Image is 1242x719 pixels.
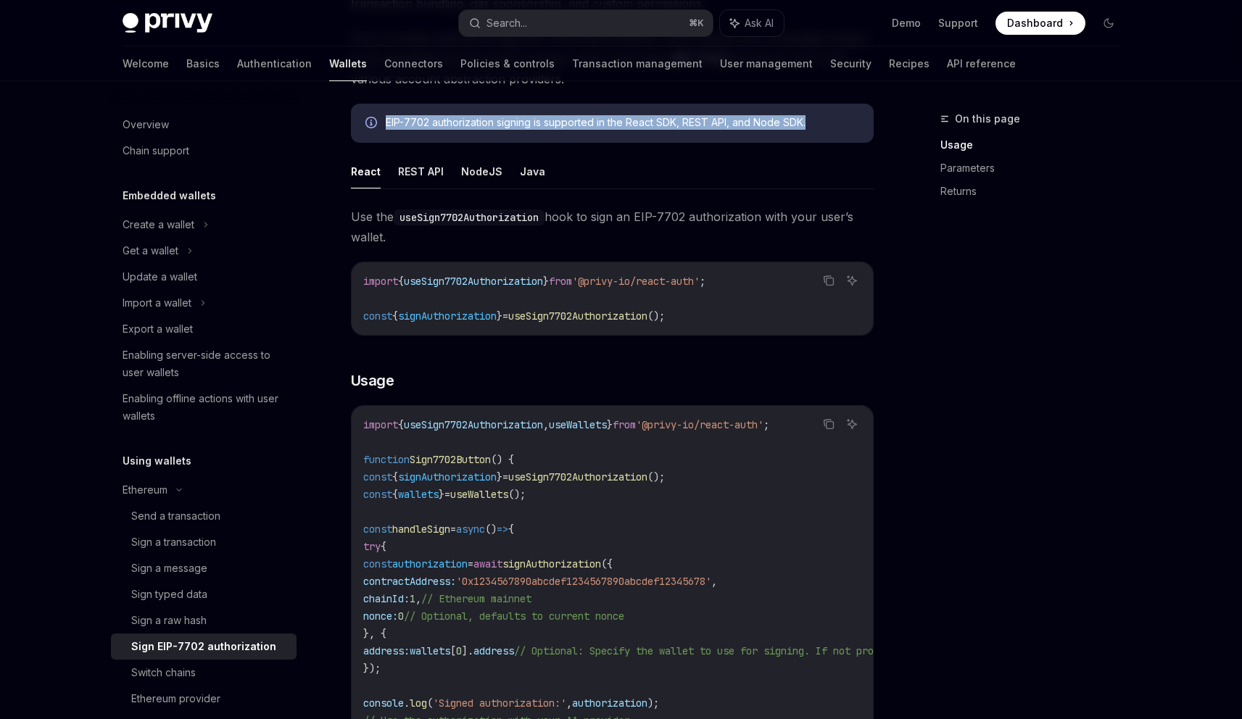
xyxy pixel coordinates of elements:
div: Create a wallet [123,216,194,233]
span: . [404,697,410,710]
svg: Info [365,117,380,131]
div: Search... [487,14,527,32]
span: { [392,309,398,323]
span: = [444,488,450,501]
span: from [549,275,572,288]
a: API reference [947,46,1016,81]
div: Overview [123,116,169,133]
div: Sign typed data [131,586,207,603]
span: , [566,697,572,710]
div: Sign a raw hash [131,612,207,629]
div: Get a wallet [123,242,178,259]
span: } [543,275,549,288]
span: contractAddress: [363,575,456,588]
div: Send a transaction [131,507,220,525]
span: const [363,470,392,483]
span: () { [491,453,514,466]
span: (); [647,470,665,483]
span: { [392,470,398,483]
span: }, { [363,627,386,640]
span: // Optional: Specify the wallet to use for signing. If not provided, the first wallet will be used. [514,644,1088,657]
span: 0 [456,644,462,657]
span: ⌘ K [689,17,704,29]
span: address: [363,644,410,657]
h5: Using wallets [123,452,191,470]
span: chainId: [363,592,410,605]
span: wallets [398,488,439,501]
span: useSign7702Authorization [508,470,647,483]
span: , [543,418,549,431]
span: signAuthorization [398,309,497,323]
span: } [497,470,502,483]
div: Enabling server-side access to user wallets [123,346,288,381]
span: address [473,644,514,657]
span: ]. [462,644,473,657]
a: Update a wallet [111,264,297,290]
span: console [363,697,404,710]
span: On this page [955,110,1020,128]
span: 1 [410,592,415,605]
span: { [381,540,386,553]
span: useSign7702Authorization [404,275,543,288]
button: Ask AI [843,415,861,433]
span: const [363,523,392,536]
span: () [485,523,497,536]
span: useWallets [549,418,607,431]
span: 'Signed authorization:' [433,697,566,710]
span: } [439,488,444,501]
a: Enabling server-side access to user wallets [111,342,297,386]
button: Ask AI [843,271,861,290]
span: authorization [392,557,468,570]
span: authorization [572,697,647,710]
span: signAuthorization [398,470,497,483]
span: useSign7702Authorization [508,309,647,323]
img: dark logo [123,13,212,33]
span: '@privy-io/react-auth' [636,418,763,431]
span: ); [647,697,659,710]
span: , [711,575,717,588]
span: 0 [398,610,404,623]
span: const [363,309,392,323]
span: { [508,523,514,536]
span: useWallets [450,488,508,501]
a: Transaction management [572,46,703,81]
a: Parameters [940,157,1132,180]
span: '0x1234567890abcdef1234567890abcdef12345678' [456,575,711,588]
a: Welcome [123,46,169,81]
a: Basics [186,46,220,81]
a: Sign a transaction [111,529,297,555]
span: , [415,592,421,605]
button: Java [520,154,545,188]
a: Enabling offline actions with user wallets [111,386,297,429]
span: }); [363,662,381,675]
span: log [410,697,427,710]
a: Support [938,16,978,30]
div: Sign EIP-7702 authorization [131,638,276,655]
a: Usage [940,133,1132,157]
a: Wallets [329,46,367,81]
a: Switch chains [111,660,297,686]
button: Ask AI [720,10,784,36]
span: ( [427,697,433,710]
button: Copy the contents from the code block [819,415,838,433]
span: [ [450,644,456,657]
span: { [392,488,398,501]
a: Demo [892,16,921,30]
div: Export a wallet [123,320,193,338]
div: Enabling offline actions with user wallets [123,390,288,425]
span: ({ [601,557,613,570]
span: handleSign [392,523,450,536]
span: { [398,418,404,431]
span: = [468,557,473,570]
div: Ethereum [123,481,167,499]
span: Use the hook to sign an EIP-7702 authorization with your user’s wallet. [351,207,874,247]
button: REST API [398,154,444,188]
span: = [502,470,508,483]
a: Ethereum provider [111,686,297,712]
div: Import a wallet [123,294,191,312]
a: Sign a message [111,555,297,581]
span: function [363,453,410,466]
div: Switch chains [131,664,196,681]
a: Dashboard [995,12,1085,35]
span: // Optional, defaults to current nonce [404,610,624,623]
